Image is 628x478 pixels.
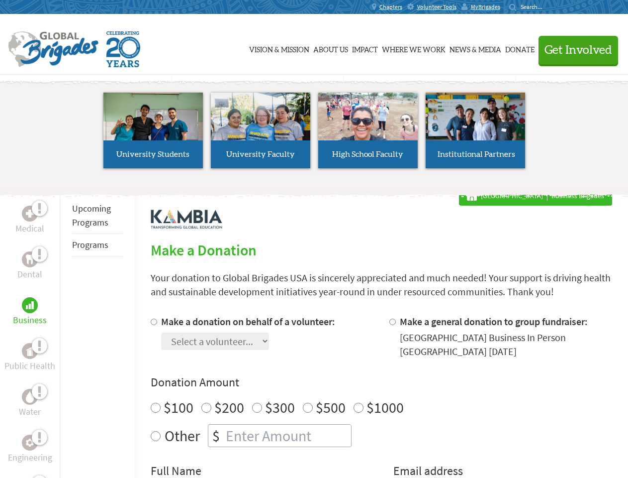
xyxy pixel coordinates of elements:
[382,23,446,73] a: Where We Work
[417,3,456,11] span: Volunteer Tools
[22,251,38,267] div: Dental
[72,198,123,234] li: Upcoming Programs
[103,93,203,168] a: University Students
[8,451,52,465] p: Engineering
[22,343,38,359] div: Public Health
[22,389,38,405] div: Water
[318,93,418,141] img: menu_brigades_submenu_3.jpg
[426,93,525,159] img: menu_brigades_submenu_4.jpg
[151,241,612,259] h2: Make a Donation
[471,3,500,11] span: MyBrigades
[8,435,52,465] a: EngineeringEngineering
[13,297,47,327] a: BusinessBusiness
[4,359,55,373] p: Public Health
[151,374,612,390] h4: Donation Amount
[17,267,42,281] p: Dental
[521,3,549,10] input: Search...
[352,23,378,73] a: Impact
[505,23,535,73] a: Donate
[164,398,193,417] label: $100
[22,206,38,222] div: Medical
[26,391,34,402] img: Water
[26,439,34,447] img: Engineering
[19,389,41,419] a: WaterWater
[265,398,295,417] label: $300
[449,23,501,73] a: News & Media
[226,150,295,158] span: University Faculty
[22,297,38,313] div: Business
[72,203,111,228] a: Upcoming Programs
[224,425,351,447] input: Enter Amount
[438,150,515,158] span: Institutional Partners
[316,398,346,417] label: $500
[544,44,612,56] span: Get Involved
[26,210,34,218] img: Medical
[379,3,402,11] span: Chapters
[72,239,108,250] a: Programs
[26,254,34,264] img: Dental
[106,31,140,67] img: Global Brigades Celebrating 20 Years
[19,405,41,419] p: Water
[151,271,612,299] p: Your donation to Global Brigades USA is sincerely appreciated and much needed! Your support is dr...
[332,150,403,158] span: High School Faculty
[72,234,123,256] li: Programs
[15,206,44,236] a: MedicalMedical
[165,424,200,447] label: Other
[17,251,42,281] a: DentalDental
[8,31,98,67] img: Global Brigades Logo
[400,315,588,328] label: Make a general donation to group fundraiser:
[22,435,38,451] div: Engineering
[103,93,203,159] img: menu_brigades_submenu_1.jpg
[214,398,244,417] label: $200
[400,331,612,358] div: [GEOGRAPHIC_DATA] Business In Person [GEOGRAPHIC_DATA] [DATE]
[26,346,34,356] img: Public Health
[4,343,55,373] a: Public HealthPublic Health
[538,36,618,64] button: Get Involved
[313,23,348,73] a: About Us
[13,313,47,327] p: Business
[161,315,335,328] label: Make a donation on behalf of a volunteer:
[15,222,44,236] p: Medical
[26,301,34,309] img: Business
[151,210,222,229] img: logo-kambia.png
[211,93,310,159] img: menu_brigades_submenu_2.jpg
[249,23,309,73] a: Vision & Mission
[116,150,189,158] span: University Students
[208,425,224,447] div: $
[426,93,525,168] a: Institutional Partners
[318,93,418,168] a: High School Faculty
[366,398,404,417] label: $1000
[211,93,310,168] a: University Faculty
